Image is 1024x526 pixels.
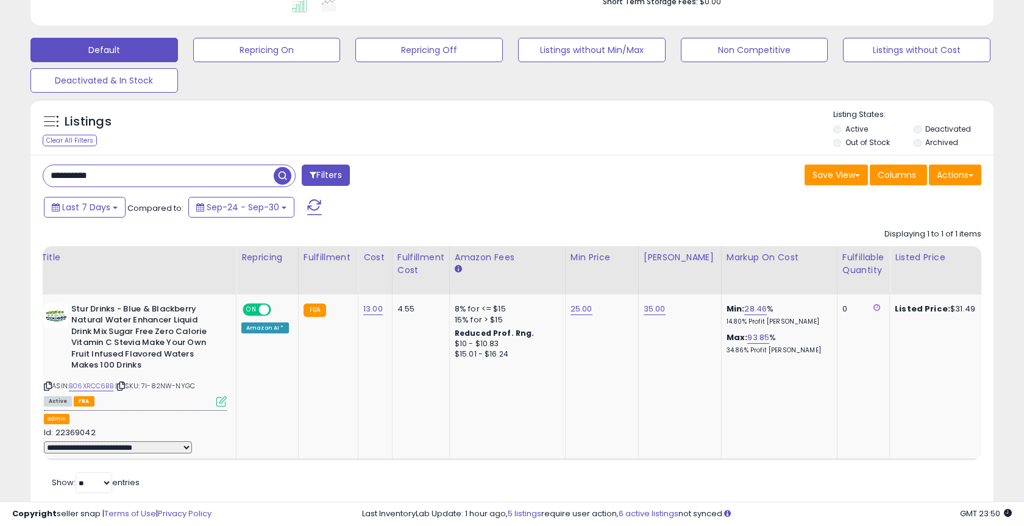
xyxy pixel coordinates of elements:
[845,137,890,147] label: Out of Stock
[960,508,1012,519] span: 2025-10-8 23:50 GMT
[925,137,958,147] label: Archived
[241,322,289,333] div: Amazon AI *
[619,508,678,519] a: 6 active listings
[895,303,950,315] b: Listed Price:
[207,201,279,213] span: Sep-24 - Sep-30
[842,304,880,315] div: 0
[363,303,383,315] a: 13.00
[115,381,195,391] span: | SKU: 7I-82NW-NYGC
[747,332,769,344] a: 93.85
[30,68,178,93] button: Deactivated & In Stock
[65,113,112,130] h5: Listings
[744,303,767,315] a: 28.46
[455,251,560,264] div: Amazon Fees
[304,251,353,264] div: Fulfillment
[571,251,633,264] div: Min Price
[62,201,110,213] span: Last 7 Days
[455,315,556,325] div: 15% for > $15
[727,346,828,355] p: 34.86% Profit [PERSON_NAME]
[727,332,828,355] div: %
[52,477,140,488] span: Show: entries
[727,318,828,326] p: 14.80% Profit [PERSON_NAME]
[455,304,556,315] div: 8% for <= $15
[304,304,326,317] small: FBA
[843,38,990,62] button: Listings without Cost
[269,304,289,315] span: OFF
[12,508,212,520] div: seller snap | |
[870,165,927,185] button: Columns
[69,381,113,391] a: B06XRCC6BB
[397,251,444,277] div: Fulfillment Cost
[842,251,884,277] div: Fulfillable Quantity
[30,38,178,62] button: Default
[127,202,183,214] span: Compared to:
[44,427,96,438] span: Id: 22369042
[518,38,666,62] button: Listings without Min/Max
[158,508,212,519] a: Privacy Policy
[508,508,541,519] a: 5 listings
[805,165,868,185] button: Save View
[833,109,993,121] p: Listing States:
[44,304,227,405] div: ASIN:
[355,38,503,62] button: Repricing Off
[74,396,94,407] span: FBA
[727,251,832,264] div: Markup on Cost
[244,304,259,315] span: ON
[302,165,349,186] button: Filters
[44,414,69,424] button: admin
[455,264,462,275] small: Amazon Fees.
[44,197,126,218] button: Last 7 Days
[895,251,1000,264] div: Listed Price
[455,349,556,360] div: $15.01 - $16.24
[455,339,556,349] div: $10 - $10.83
[188,197,294,218] button: Sep-24 - Sep-30
[44,396,72,407] span: All listings currently available for purchase on Amazon
[455,328,535,338] b: Reduced Prof. Rng.
[362,508,1012,520] div: Last InventoryLab Update: 1 hour ago, require user action, not synced.
[193,38,341,62] button: Repricing On
[727,304,828,326] div: %
[104,508,156,519] a: Terms of Use
[644,303,666,315] a: 35.00
[925,124,971,134] label: Deactivated
[44,304,68,328] img: 41lMJc-VgUS._SL40_.jpg
[884,229,981,240] div: Displaying 1 to 1 of 1 items
[43,135,97,146] div: Clear All Filters
[644,251,716,264] div: [PERSON_NAME]
[571,303,592,315] a: 25.00
[721,246,837,294] th: The percentage added to the cost of goods (COGS) that forms the calculator for Min & Max prices.
[12,508,57,519] strong: Copyright
[241,251,293,264] div: Repricing
[41,251,231,264] div: Title
[681,38,828,62] button: Non Competitive
[727,303,745,315] b: Min:
[727,332,748,343] b: Max:
[929,165,981,185] button: Actions
[878,169,916,181] span: Columns
[397,304,440,315] div: 4.55
[845,124,868,134] label: Active
[363,251,387,264] div: Cost
[895,304,996,315] div: $31.49
[71,304,219,374] b: Stur Drinks - Blue & Blackberry Natural Water Enhancer Liquid Drink Mix Sugar Free Zero Calorie V...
